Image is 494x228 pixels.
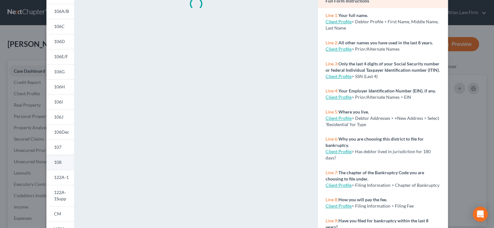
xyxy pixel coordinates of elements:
span: > Prior/Alternate Names > EIN [352,94,411,100]
span: Line 7: [326,170,338,175]
span: Line 3: [326,61,338,66]
a: Client Profile [326,115,352,121]
span: 107 [54,144,61,150]
strong: Your full name. [338,13,368,18]
a: 106I [46,94,74,109]
a: 106D [46,34,74,49]
span: Line 8: [326,197,338,202]
a: 106H [46,79,74,94]
a: Client Profile [326,149,352,154]
span: 122A-1Supp [54,190,66,201]
span: > Debtor Profile > First Name, Middle Name, Last Name [326,19,438,31]
span: 106E/F [54,54,68,59]
strong: Where you live. [338,109,369,114]
strong: The chapter of the Bankruptcy Code you are choosing to file under. [326,170,424,181]
strong: Only the last 4 digits of your Social Security number or federal Individual Taxpayer Identificati... [326,61,440,73]
a: 122A-1 [46,170,74,185]
span: 108 [54,159,61,165]
a: 122A-1Supp [46,185,74,206]
a: Client Profile [326,74,352,79]
strong: How you will pay the fee. [338,197,387,202]
a: Client Profile [326,182,352,188]
span: 122A-1 [54,175,69,180]
a: 106E/F [46,49,74,64]
span: > Debtor Addresses > +New Address > Select 'Residential' for Type [326,115,439,127]
span: 106J [54,114,63,120]
span: > Filing Information > Filing Fee [352,203,414,209]
span: > SSN (Last 4) [352,74,378,79]
span: 106A/B [54,8,69,14]
span: 106G [54,69,65,74]
a: 107 [46,140,74,155]
strong: Your Employer Identification Number (EIN), if any. [338,88,436,93]
strong: Why you are choosing this district to file for bankruptcy. [326,136,424,148]
span: 106C [54,24,65,29]
span: Line 4: [326,88,338,93]
span: 106Dec [54,129,69,135]
span: Line 2: [326,40,338,45]
a: 106A/B [46,4,74,19]
a: 108 [46,155,74,170]
span: 106H [54,84,65,89]
a: Client Profile [326,19,352,24]
a: Client Profile [326,203,352,209]
a: CM [46,206,74,221]
a: Client Profile [326,46,352,52]
span: 106I [54,99,63,104]
strong: All other names you have used in the last 8 years. [338,40,433,45]
span: Line 5: [326,109,338,114]
a: 106J [46,109,74,125]
span: > Has debtor lived in jurisdiction for 180 days? [326,149,431,160]
span: CM [54,211,61,216]
a: Client Profile [326,94,352,100]
a: 106Dec [46,125,74,140]
span: Line 1: [326,13,338,18]
span: > Filing Information > Chapter of Bankruptcy [352,182,439,188]
span: Line 6: [326,136,338,142]
div: Open Intercom Messenger [473,207,488,222]
span: Line 9: [326,218,338,223]
span: 106D [54,39,65,44]
a: 106C [46,19,74,34]
a: 106G [46,64,74,79]
span: > Prior/Alternate Names [352,46,400,52]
